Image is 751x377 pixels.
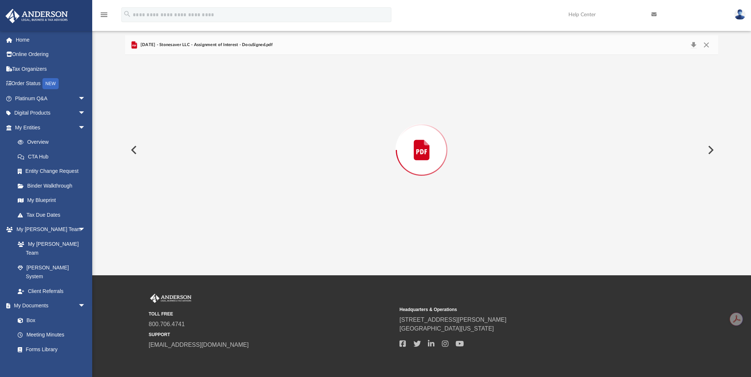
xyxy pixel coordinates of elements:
span: arrow_drop_down [78,120,93,135]
button: Previous File [125,140,141,160]
span: arrow_drop_down [78,299,93,314]
a: CTA Hub [10,149,97,164]
a: Online Ordering [5,47,97,62]
div: NEW [42,78,59,89]
img: Anderson Advisors Platinum Portal [3,9,70,23]
a: My [PERSON_NAME] Teamarrow_drop_down [5,222,93,237]
a: Tax Due Dates [10,207,97,222]
div: Preview [125,35,718,245]
a: menu [100,14,108,19]
span: arrow_drop_down [78,91,93,106]
span: arrow_drop_down [78,222,93,237]
a: Order StatusNEW [5,76,97,91]
a: Meeting Minutes [10,328,93,342]
i: menu [100,10,108,19]
a: My Blueprint [10,193,93,208]
span: arrow_drop_down [78,106,93,121]
a: My Documentsarrow_drop_down [5,299,93,313]
button: Next File [702,140,718,160]
a: Forms Library [10,342,89,357]
a: My Entitiesarrow_drop_down [5,120,97,135]
a: My [PERSON_NAME] Team [10,237,89,260]
a: [EMAIL_ADDRESS][DOMAIN_NAME] [149,342,249,348]
img: Anderson Advisors Platinum Portal [149,294,193,303]
a: [GEOGRAPHIC_DATA][US_STATE] [399,325,494,332]
a: Client Referrals [10,284,93,299]
a: 800.706.4741 [149,321,185,327]
a: Entity Change Request [10,164,97,179]
small: Headquarters & Operations [399,306,645,313]
small: TOLL FREE [149,311,394,317]
a: Binder Walkthrough [10,178,97,193]
i: search [123,10,131,18]
a: Box [10,313,89,328]
a: [PERSON_NAME] System [10,260,93,284]
a: Tax Organizers [5,62,97,76]
span: [DATE] - Stonesaver LLC - Assignment of Interest - DocuSigned.pdf [139,42,272,48]
a: Platinum Q&Aarrow_drop_down [5,91,97,106]
a: Overview [10,135,97,150]
button: Close [700,40,713,50]
a: [STREET_ADDRESS][PERSON_NAME] [399,317,506,323]
small: SUPPORT [149,331,394,338]
img: User Pic [734,9,745,20]
a: Home [5,32,97,47]
button: Download [687,40,700,50]
a: Digital Productsarrow_drop_down [5,106,97,121]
